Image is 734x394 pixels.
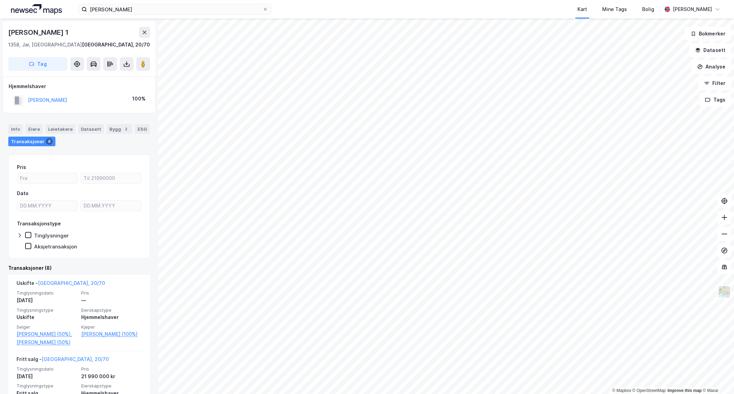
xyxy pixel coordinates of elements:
a: Mapbox [612,388,631,393]
span: Eierskapstype [81,307,142,313]
div: [GEOGRAPHIC_DATA], 20/70 [82,41,150,49]
div: Tinglysninger [34,232,69,239]
span: Eierskapstype [81,383,142,389]
button: Filter [698,76,731,90]
a: OpenStreetMap [632,388,666,393]
div: Uskifte - [17,279,105,290]
div: 8 [46,138,53,145]
div: Mine Tags [602,5,627,13]
button: Bokmerker [685,27,731,41]
input: Fra [17,173,77,183]
span: Selger [17,324,77,330]
span: Pris [81,366,142,372]
img: Z [718,285,731,298]
button: Tag [8,57,67,71]
div: Datasett [78,124,104,134]
div: ESG [135,124,150,134]
div: Info [8,124,23,134]
div: Fritt salg - [17,355,109,366]
div: Transaksjoner (8) [8,264,150,272]
div: Transaksjoner [8,137,55,146]
a: [PERSON_NAME] (50%), [17,330,77,338]
div: Hjemmelshaver [81,313,142,321]
div: Bygg [107,124,132,134]
span: Tinglysningstype [17,383,77,389]
div: Transaksjonstype [17,220,61,228]
div: Eiere [25,124,43,134]
span: Kjøper [81,324,142,330]
button: Datasett [689,43,731,57]
input: DD.MM.YYYY [81,201,141,211]
input: Søk på adresse, matrikkel, gårdeiere, leietakere eller personer [87,4,263,14]
span: Tinglysningstype [17,307,77,313]
div: [DATE] [17,372,77,381]
div: 2 [123,126,129,132]
a: [GEOGRAPHIC_DATA], 20/70 [42,356,109,362]
button: Analyse [691,60,731,74]
div: Uskifte [17,313,77,321]
div: [PERSON_NAME] [673,5,712,13]
input: Til 21990000 [81,173,141,183]
div: Bolig [642,5,654,13]
div: 100% [132,95,146,103]
div: 1358, Jar, [GEOGRAPHIC_DATA] [8,41,82,49]
a: [PERSON_NAME] (50%) [17,338,77,347]
img: logo.a4113a55bc3d86da70a041830d287a7e.svg [11,4,62,14]
a: [GEOGRAPHIC_DATA], 20/70 [38,280,105,286]
div: Kart [577,5,587,13]
div: Leietakere [45,124,75,134]
span: Tinglysningsdato [17,290,77,296]
div: — [81,296,142,305]
div: Kontrollprogram for chat [700,361,734,394]
div: 21 990 000 kr [81,372,142,381]
div: [DATE] [17,296,77,305]
span: Tinglysningsdato [17,366,77,372]
a: Improve this map [668,388,702,393]
iframe: Chat Widget [700,361,734,394]
input: DD.MM.YYYY [17,201,77,211]
div: Pris [17,163,26,171]
div: Aksjetransaksjon [34,243,77,250]
div: Dato [17,189,29,198]
span: Pris [81,290,142,296]
div: [PERSON_NAME] 1 [8,27,70,38]
button: Tags [699,93,731,107]
a: [PERSON_NAME] (100%) [81,330,142,338]
div: Hjemmelshaver [9,82,150,90]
